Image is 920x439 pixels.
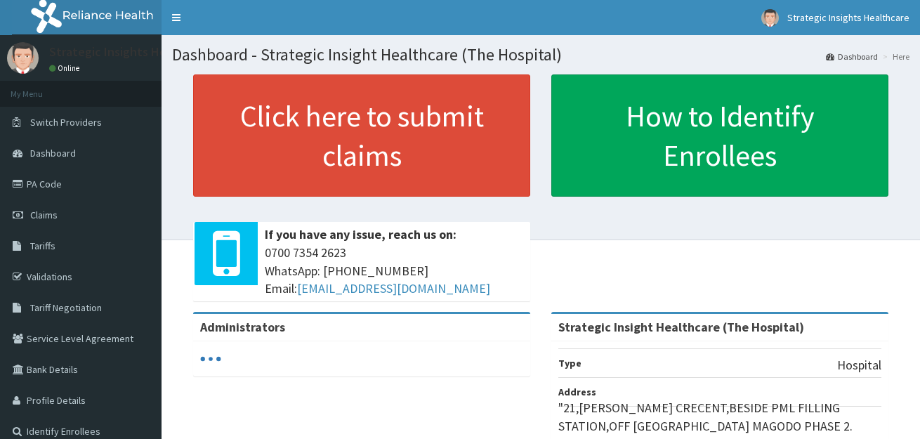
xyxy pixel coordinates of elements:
[265,244,523,298] span: 0700 7354 2623 WhatsApp: [PHONE_NUMBER] Email:
[49,46,213,58] p: Strategic Insights Healthcare
[30,240,55,252] span: Tariffs
[761,9,779,27] img: User Image
[558,386,596,398] b: Address
[551,74,888,197] a: How to Identify Enrollees
[30,209,58,221] span: Claims
[837,356,881,374] p: Hospital
[30,301,102,314] span: Tariff Negotiation
[30,147,76,159] span: Dashboard
[265,226,456,242] b: If you have any issue, reach us on:
[200,319,285,335] b: Administrators
[193,74,530,197] a: Click here to submit claims
[30,116,102,129] span: Switch Providers
[558,399,881,435] p: "21,[PERSON_NAME] CRECENT,BESIDE PML FILLING STATION,OFF [GEOGRAPHIC_DATA] MAGODO PHASE 2.
[7,42,39,74] img: User Image
[297,280,490,296] a: [EMAIL_ADDRESS][DOMAIN_NAME]
[558,357,581,369] b: Type
[826,51,878,63] a: Dashboard
[879,51,909,63] li: Here
[49,63,83,73] a: Online
[172,46,909,64] h1: Dashboard - Strategic Insight Healthcare (The Hospital)
[200,348,221,369] svg: audio-loading
[558,319,804,335] strong: Strategic Insight Healthcare (The Hospital)
[787,11,909,24] span: Strategic Insights Healthcare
